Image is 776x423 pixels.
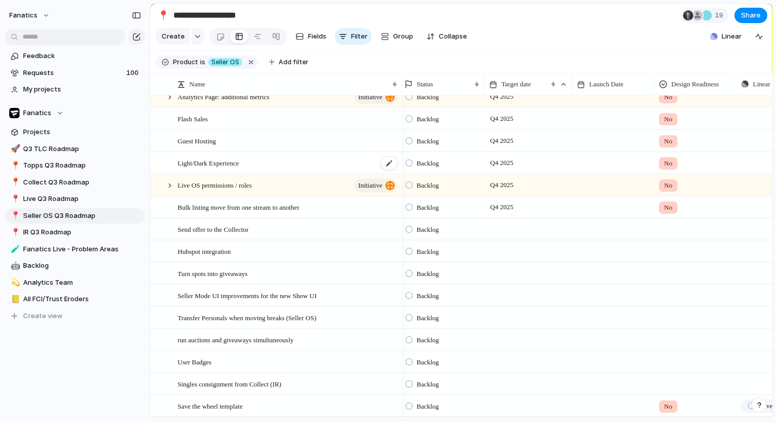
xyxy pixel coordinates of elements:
[5,258,145,273] a: 🤖Backlog
[417,313,439,323] span: Backlog
[5,308,145,324] button: Create view
[11,293,18,305] div: 📒
[5,65,145,81] a: Requests100
[488,201,516,213] span: Q4 2025
[589,79,624,89] span: Launch Date
[9,194,20,204] button: 📍
[9,177,20,188] button: 📍
[206,57,244,68] button: Seller OS
[5,208,145,224] div: 📍Seller OS Q3 Roadmap
[23,144,141,154] span: Q3 TLC Roadmap
[417,269,439,279] span: Backlog
[417,180,439,191] span: Backlog
[23,244,141,254] span: Fanatics Live - Problem Areas
[488,157,516,169] span: Q4 2025
[5,48,145,64] a: Feedback
[501,79,531,89] span: Target date
[178,113,208,124] span: Flash Sales
[417,247,439,257] span: Backlog
[9,160,20,171] button: 📍
[178,201,299,213] span: Bulk listing move from one stream to another
[155,7,171,24] button: 📍
[23,311,63,321] span: Create view
[417,379,439,390] span: Backlog
[417,136,439,146] span: Backlog
[23,68,123,78] span: Requests
[355,90,397,104] button: initiative
[664,158,672,169] span: No
[706,29,746,44] button: Linear
[376,28,418,45] button: Group
[9,278,20,288] button: 💫
[178,311,316,323] span: Transfer Personals when moving breaks (Seller OS)
[417,335,439,345] span: Backlog
[5,275,145,290] div: 💫Analytics Team
[308,31,326,42] span: Fields
[351,31,367,42] span: Filter
[263,55,315,69] button: Add filter
[162,31,185,42] span: Create
[11,143,18,155] div: 🚀
[5,225,145,240] a: 📍IR Q3 Roadmap
[9,144,20,154] button: 🚀
[23,51,141,61] span: Feedback
[178,400,243,412] span: Save the wheel template
[178,179,251,191] span: Live OS permissions / roles
[488,90,516,103] span: Q4 2025
[488,179,516,191] span: Q4 2025
[417,357,439,367] span: Backlog
[753,79,770,89] span: Linear
[664,401,672,412] span: No
[11,277,18,288] div: 💫
[11,260,18,272] div: 🤖
[715,10,726,21] span: 19
[417,114,439,124] span: Backlog
[664,203,672,213] span: No
[11,227,18,238] div: 📍
[23,177,141,188] span: Collect Q3 Roadmap
[335,28,372,45] button: Filter
[358,90,382,104] span: initiative
[417,225,439,235] span: Backlog
[417,401,439,412] span: Backlog
[488,113,516,125] span: Q4 2025
[664,136,672,146] span: No
[9,211,20,221] button: 📍
[178,223,248,235] span: Send offer to the Collector
[439,31,467,42] span: Collapse
[734,8,767,23] button: Share
[664,92,672,102] span: No
[178,245,231,257] span: Hubspot integration
[417,79,433,89] span: Status
[5,175,145,190] a: 📍Collect Q3 Roadmap
[5,191,145,207] a: 📍Live Q3 Roadmap
[23,127,141,137] span: Projects
[422,28,471,45] button: Collapse
[5,291,145,307] a: 📒All FCI/Trust Eroders
[23,194,141,204] span: Live Q3 Roadmap
[741,10,761,21] span: Share
[9,294,20,304] button: 📒
[23,278,141,288] span: Analytics Team
[664,180,672,191] span: No
[5,7,55,24] button: fanatics
[5,141,145,157] a: 🚀Q3 TLC Roadmap
[5,124,145,140] a: Projects
[417,92,439,102] span: Backlog
[23,160,141,171] span: Topps Q3 Roadmap
[9,10,37,21] span: fanatics
[11,243,18,255] div: 🧪
[211,58,239,67] span: Seller OS
[173,58,198,67] span: Product
[664,114,672,124] span: No
[5,242,145,257] a: 🧪Fanatics Live - Problem Areas
[488,135,516,147] span: Q4 2025
[417,291,439,301] span: Backlog
[178,356,211,367] span: User Badges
